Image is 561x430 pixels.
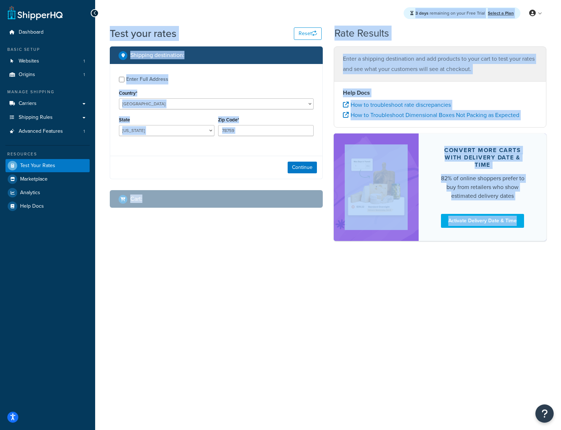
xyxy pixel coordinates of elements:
p: Enter a shipping destination and add products to your cart to test your rates and see what your c... [343,54,538,74]
button: Continue [288,162,317,173]
img: feature-image-ddt-36eae7f7280da8017bfb280eaccd9c446f90b1fe08728e4019434db127062ab4.png [345,144,408,230]
a: Analytics [5,186,90,199]
span: Origins [19,72,35,78]
a: Advanced Features1 [5,125,90,138]
label: Country* [119,90,137,96]
span: Analytics [20,190,40,196]
span: Carriers [19,101,37,107]
a: Marketplace [5,173,90,186]
div: Basic Setup [5,46,90,53]
span: Help Docs [20,203,44,210]
div: Manage Shipping [5,89,90,95]
span: 1 [83,128,85,135]
h2: Cart : [130,196,142,202]
h2: Rate Results [334,28,389,39]
span: Dashboard [19,29,44,35]
button: Reset [294,27,322,40]
a: Shipping Rules [5,111,90,124]
span: remaining on your Free Trial [415,10,486,16]
h2: Shipping destination : [130,52,184,59]
a: Test Your Rates [5,159,90,172]
a: Select a Plan [488,10,514,16]
label: Zip Code* [218,117,239,122]
h4: Help Docs [343,88,538,97]
span: Websites [19,58,39,64]
span: Shipping Rules [19,114,53,121]
div: Resources [5,151,90,157]
strong: 3 days [415,10,429,16]
a: Carriers [5,97,90,110]
span: Marketplace [20,176,48,182]
label: State [119,117,130,122]
li: Websites [5,54,90,68]
div: 82% of online shoppers prefer to buy from retailers who show estimated delivery dates [436,174,529,200]
a: Origins1 [5,68,90,82]
li: Origins [5,68,90,82]
a: Help Docs [5,200,90,213]
h1: Test your rates [110,26,176,41]
a: How to Troubleshoot Dimensional Boxes Not Packing as Expected [343,111,519,119]
span: 1 [83,72,85,78]
a: Activate Delivery Date & Time [441,214,524,228]
li: Advanced Features [5,125,90,138]
input: Enter Full Address [119,77,124,82]
div: Enter Full Address [126,74,168,84]
button: Open Resource Center [535,404,554,423]
span: Advanced Features [19,128,63,135]
span: 1 [83,58,85,64]
a: Websites1 [5,54,90,68]
span: Test Your Rates [20,163,55,169]
a: Dashboard [5,26,90,39]
a: How to troubleshoot rate discrepancies [343,101,451,109]
div: Convert more carts with delivery date & time [436,147,529,169]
